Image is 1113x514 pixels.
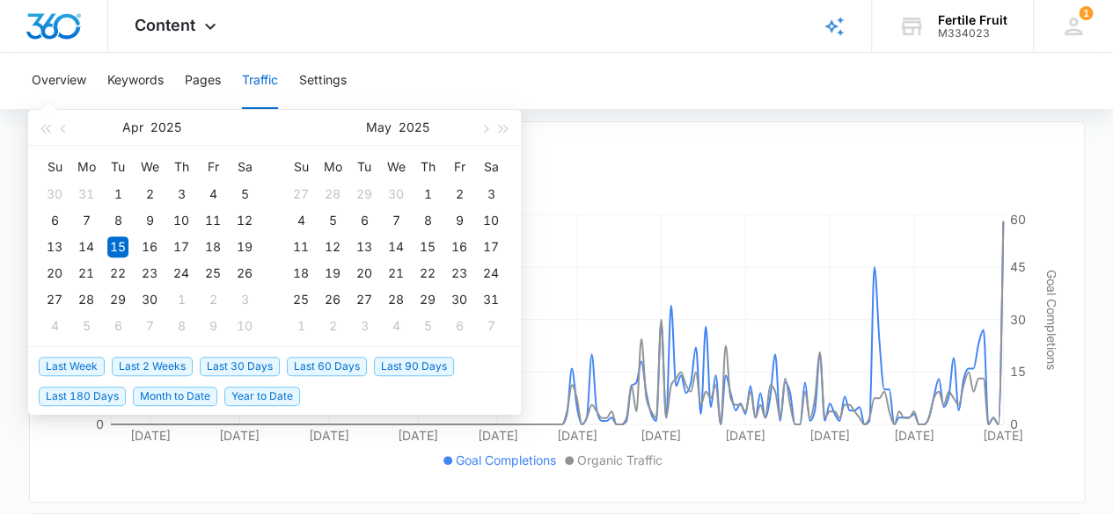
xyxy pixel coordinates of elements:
td: 2025-05-06 [348,207,380,234]
div: 26 [234,263,255,284]
div: 23 [449,263,470,284]
div: account id [938,27,1007,40]
th: Th [165,153,197,181]
div: 30 [44,184,65,205]
tspan: 0 [95,416,103,431]
div: 7 [139,315,160,337]
tspan: [DATE] [809,428,849,443]
th: Su [285,153,317,181]
td: 2025-04-09 [134,207,165,234]
td: 2025-06-01 [285,313,317,339]
td: 2025-03-31 [70,181,102,207]
div: 9 [139,210,160,231]
div: 2 [139,184,160,205]
div: 6 [44,210,65,231]
div: 22 [417,263,438,284]
td: 2025-05-01 [412,181,443,207]
div: 22 [107,263,128,284]
td: 2025-04-27 [285,181,317,207]
tspan: 45 [1010,259,1026,274]
div: 18 [202,236,223,257]
tspan: 0 [1010,416,1018,431]
div: 8 [417,210,438,231]
div: 5 [322,210,343,231]
button: Settings [299,53,347,109]
span: Last 60 Days [287,357,367,376]
div: 5 [417,315,438,337]
td: 2025-05-15 [412,234,443,260]
div: 15 [417,236,438,257]
div: 10 [171,210,192,231]
span: Last 180 Days [39,387,126,406]
button: Keywords [107,53,164,109]
div: 2 [202,289,223,310]
div: 19 [234,236,255,257]
div: 14 [76,236,97,257]
div: 3 [480,184,502,205]
div: 27 [354,289,375,310]
td: 2025-05-17 [475,234,507,260]
th: Th [412,153,443,181]
div: 27 [290,184,311,205]
div: 4 [385,315,406,337]
th: Mo [70,153,102,181]
div: 1 [290,315,311,337]
th: We [380,153,412,181]
td: 2025-05-03 [475,181,507,207]
tspan: [DATE] [219,428,260,443]
tspan: 15 [1010,364,1026,379]
div: 14 [385,236,406,257]
div: 28 [385,289,406,310]
button: Pages [185,53,221,109]
th: Mo [317,153,348,181]
div: 28 [322,184,343,205]
div: 21 [76,263,97,284]
td: 2025-05-16 [443,234,475,260]
div: 13 [354,236,375,257]
div: 12 [322,236,343,257]
div: 29 [107,289,128,310]
td: 2025-04-08 [102,207,134,234]
div: 7 [385,210,406,231]
td: 2025-04-20 [39,260,70,286]
td: 2025-04-27 [39,286,70,313]
div: 1 [417,184,438,205]
h2: Organic Traffic and Goal Completions [58,161,1056,182]
td: 2025-05-29 [412,286,443,313]
span: Last Week [39,357,105,376]
td: 2025-05-14 [380,234,412,260]
td: 2025-05-10 [475,207,507,234]
td: 2025-04-03 [165,181,197,207]
div: 2 [322,315,343,337]
div: 26 [322,289,343,310]
div: 4 [202,184,223,205]
td: 2025-05-25 [285,286,317,313]
td: 2025-06-04 [380,313,412,339]
tspan: [DATE] [725,428,765,443]
td: 2025-06-06 [443,313,475,339]
td: 2025-05-09 [443,207,475,234]
th: Sa [475,153,507,181]
button: Traffic [242,53,278,109]
td: 2025-04-02 [134,181,165,207]
div: 17 [171,236,192,257]
div: 1 [107,184,128,205]
td: 2025-05-31 [475,286,507,313]
span: Last 90 Days [374,357,454,376]
button: Overview [32,53,86,109]
div: notifications count [1079,6,1093,20]
td: 2025-05-21 [380,260,412,286]
div: 1 [171,289,192,310]
div: 9 [449,210,470,231]
div: 16 [449,236,470,257]
div: 30 [449,289,470,310]
span: Content [135,16,195,34]
td: 2025-04-29 [348,181,380,207]
td: 2025-04-23 [134,260,165,286]
th: Tu [348,153,380,181]
td: 2025-06-05 [412,313,443,339]
tspan: [DATE] [308,428,348,443]
td: 2025-05-04 [285,207,317,234]
td: 2025-05-28 [380,286,412,313]
td: 2025-05-13 [348,234,380,260]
